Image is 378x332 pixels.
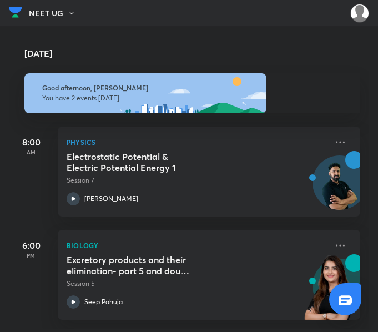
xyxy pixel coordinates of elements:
h5: Electrostatic Potential & Electric Potential Energy 1 [67,151,205,173]
p: You have 2 events [DATE] [42,94,342,103]
img: unacademy [299,254,360,331]
p: Biology [67,239,327,252]
img: Company Logo [9,4,22,21]
h5: 8:00 [9,135,53,149]
p: Seep Pahuja [84,297,123,307]
img: afternoon [24,73,266,113]
p: [PERSON_NAME] [84,194,138,204]
a: Company Logo [9,4,22,23]
h6: Good afternoon, [PERSON_NAME] [42,84,342,92]
button: NEET UG [29,5,82,22]
p: Session 7 [67,175,327,185]
p: AM [9,149,53,155]
p: Session 5 [67,279,327,289]
img: Amisha Rani [350,4,369,23]
p: PM [9,252,53,259]
p: Physics [67,135,327,149]
h4: [DATE] [24,49,371,58]
img: Avatar [313,162,366,215]
h5: 6:00 [9,239,53,252]
h5: Excretory products and their elimination- part 5 and doubt clearing session [67,254,205,276]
